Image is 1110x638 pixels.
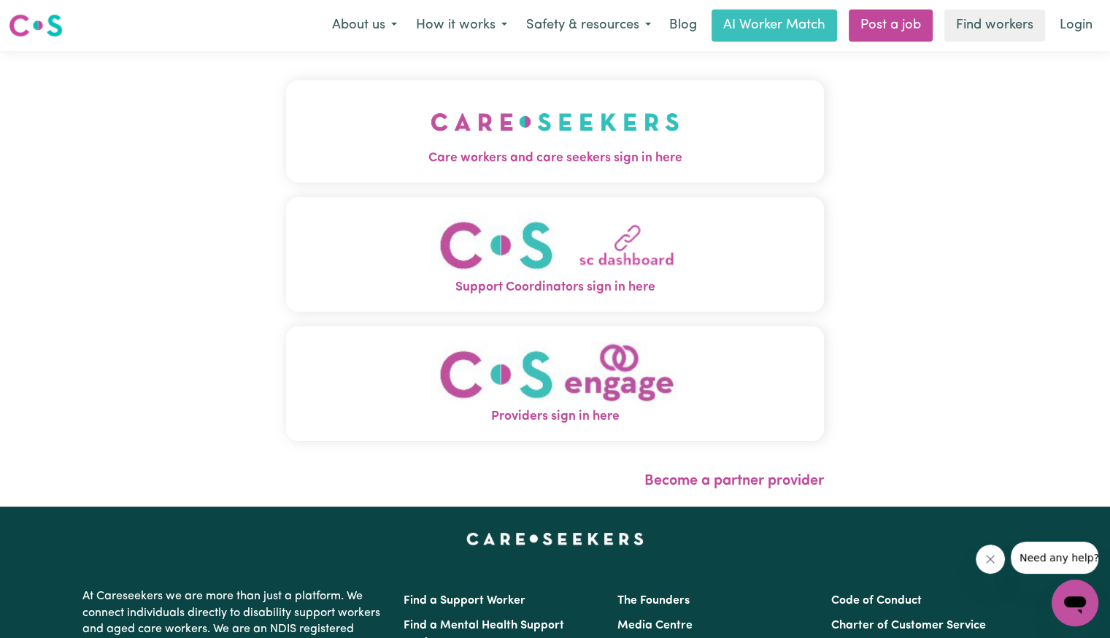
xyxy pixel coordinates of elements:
a: Careseekers home page [466,533,644,545]
a: Charter of Customer Service [831,620,986,631]
a: Media Centre [617,620,693,631]
span: Need any help? [9,10,88,22]
span: Support Coordinators sign in here [286,278,824,297]
a: Post a job [849,9,933,42]
a: Code of Conduct [831,595,922,607]
a: Find workers [944,9,1045,42]
button: Providers sign in here [286,326,824,441]
a: Become a partner provider [644,474,824,488]
button: Support Coordinators sign in here [286,197,824,312]
button: Care workers and care seekers sign in here [286,80,824,182]
a: AI Worker Match [712,9,837,42]
a: Login [1051,9,1101,42]
button: How it works [406,10,517,41]
span: Providers sign in here [286,407,824,426]
iframe: Close message [976,545,1005,574]
a: The Founders [617,595,690,607]
iframe: Button to launch messaging window [1052,580,1098,626]
a: Find a Support Worker [404,595,525,607]
button: About us [323,10,406,41]
a: Blog [660,9,706,42]
a: Careseekers logo [9,9,63,42]
span: Care workers and care seekers sign in here [286,149,824,168]
img: Careseekers logo [9,12,63,39]
button: Safety & resources [517,10,660,41]
iframe: Message from company [1011,542,1098,574]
